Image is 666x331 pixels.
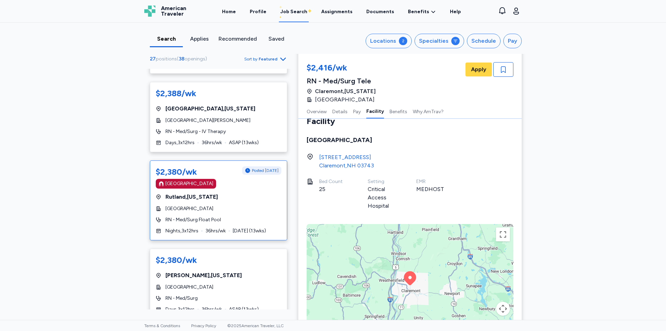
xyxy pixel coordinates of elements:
[156,88,196,99] div: $2,388/wk
[244,55,287,63] button: Sort byFeatured
[165,205,213,212] span: [GEOGRAPHIC_DATA]
[165,271,242,280] span: [PERSON_NAME] , [US_STATE]
[280,8,307,15] div: Job Search
[227,323,284,328] span: © 2025 American Traveler, LLC
[496,302,510,316] button: Map camera controls
[165,128,226,135] span: RN - Med/Surg - IV Therapy
[319,178,351,185] div: Bed Count
[186,35,213,43] div: Applies
[508,37,517,45] div: Pay
[319,153,374,170] a: [STREET_ADDRESS]Claremont,NH 03743
[466,63,492,76] button: Apply
[165,180,213,187] div: [GEOGRAPHIC_DATA]
[366,34,412,48] button: Locations2
[368,178,400,185] div: Setting
[416,185,448,193] div: MEDHOST
[319,185,351,193] div: 25
[307,62,379,75] div: $2,416/wk
[153,35,180,43] div: Search
[156,56,177,62] span: positions
[413,104,444,118] button: Why AmTrav?
[319,153,374,162] div: [STREET_ADDRESS]
[165,306,195,313] span: Days , 3 x 12 hrs
[252,168,279,173] span: Posted [DATE]
[165,284,213,291] span: [GEOGRAPHIC_DATA]
[307,135,513,145] div: [GEOGRAPHIC_DATA]
[233,227,266,234] span: [DATE] ( 13 wks)
[471,65,486,74] span: Apply
[150,56,210,63] div: ( )
[156,166,197,177] div: $2,380/wk
[353,104,361,118] button: Pay
[471,37,496,45] div: Schedule
[263,35,290,43] div: Saved
[229,139,259,146] span: ASAP ( 13 wks)
[496,227,510,241] button: Toggle fullscreen view
[165,117,250,124] span: [GEOGRAPHIC_DATA][PERSON_NAME]
[315,96,375,104] span: [GEOGRAPHIC_DATA]
[307,104,327,118] button: Overview
[191,323,216,328] a: Privacy Policy
[503,34,522,48] button: Pay
[144,6,155,17] img: Logo
[165,193,218,201] span: Rutland , [US_STATE]
[307,76,379,86] div: RN - Med/Surg Tele
[144,323,180,328] a: Terms & Conditions
[150,56,156,62] span: 27
[368,185,400,210] div: Critical Access Hospital
[419,37,449,45] div: Specialties
[415,34,464,48] button: Specialties
[165,227,198,234] span: Nights , 3 x 12 hrs
[315,87,376,96] span: Claremont , [US_STATE]
[307,116,513,127] div: Facility
[259,56,277,62] span: Featured
[161,6,186,17] span: American Traveler
[165,216,221,223] span: RN - Med/Surg Float Pool
[390,104,407,118] button: Benefits
[165,105,255,113] span: [GEOGRAPHIC_DATA] , [US_STATE]
[244,56,257,62] span: Sort by
[185,56,205,62] span: openings
[399,37,407,45] div: 2
[229,306,259,313] span: ASAP ( 13 wks)
[467,34,501,48] button: Schedule
[370,37,396,45] div: Locations
[165,295,198,302] span: RN - Med/Surg
[408,8,436,15] a: Benefits
[202,139,222,146] span: 36 hrs/wk
[366,104,384,118] button: Facility
[279,1,309,22] a: Job Search
[319,162,374,170] div: Claremont , NH 03743
[219,35,257,43] div: Recommended
[408,8,429,15] span: Benefits
[165,139,195,146] span: Days , 3 x 12 hrs
[332,104,348,118] button: Details
[202,306,222,313] span: 36 hrs/wk
[205,227,226,234] span: 36 hrs/wk
[416,178,448,185] div: EMR
[179,56,185,62] span: 38
[156,255,197,266] div: $2,380/wk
